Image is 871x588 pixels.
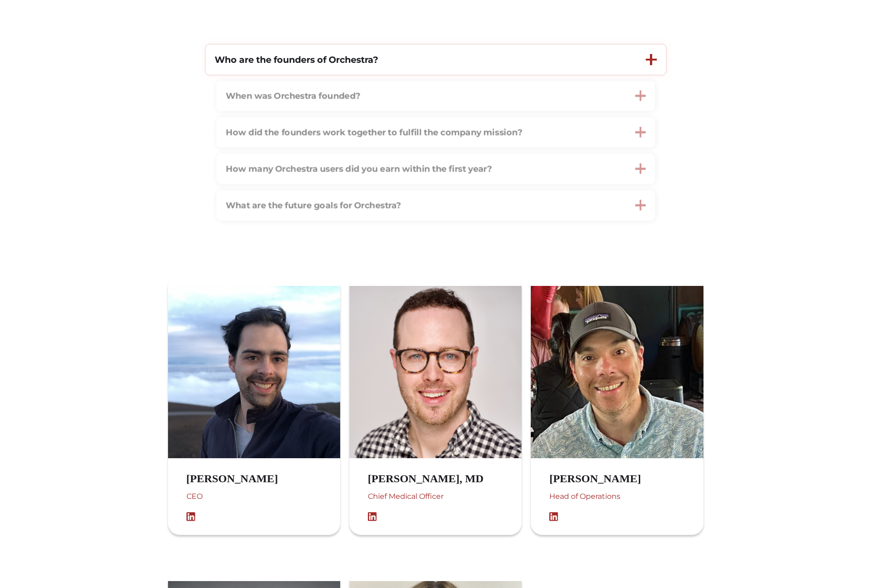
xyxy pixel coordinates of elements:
[225,164,492,174] strong: How many Orchestra users did you earn within the first year?
[549,472,660,485] h3: [PERSON_NAME]
[225,127,522,138] strong: How did the founders work together to fulfill the company mission?
[215,54,378,65] strong: Who are the founders of Orchestra?
[225,200,401,211] strong: What are the future goals for Orchestra?
[186,490,297,512] div: CEO
[186,472,297,485] h3: [PERSON_NAME]
[368,472,502,485] h3: [PERSON_NAME], MD
[368,490,502,512] div: Chief Medical Officer
[549,490,660,512] div: Head of Operations
[225,91,360,101] strong: When was Orchestra founded?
